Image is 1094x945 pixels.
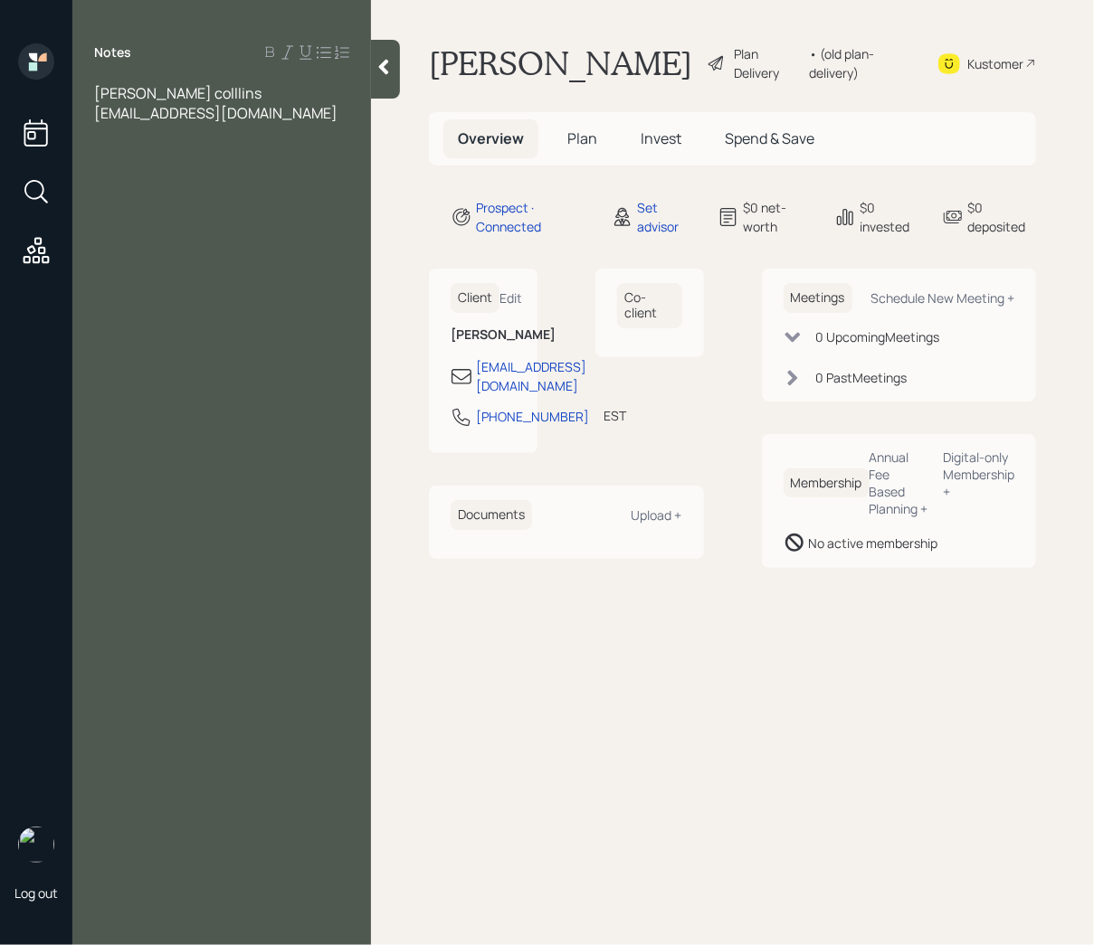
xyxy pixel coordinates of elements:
[617,283,682,328] h6: Co-client
[967,198,1036,236] div: $0 deposited
[632,506,682,524] div: Upload +
[637,198,695,236] div: Set advisor
[499,289,522,307] div: Edit
[816,368,908,387] div: 0 Past Meeting s
[94,43,131,61] label: Notes
[870,449,929,517] div: Annual Fee Based Planning +
[734,44,800,82] div: Plan Delivery
[567,128,597,148] span: Plan
[476,357,586,395] div: [EMAIL_ADDRESS][DOMAIN_NAME]
[870,289,1014,307] div: Schedule New Meeting +
[451,283,499,313] h6: Client
[743,198,813,236] div: $0 net-worth
[476,198,590,236] div: Prospect · Connected
[451,327,516,343] h6: [PERSON_NAME]
[943,449,1014,500] div: Digital-only Membership +
[967,54,1023,73] div: Kustomer
[14,884,58,902] div: Log out
[641,128,681,148] span: Invest
[784,468,870,498] h6: Membership
[860,198,920,236] div: $0 invested
[809,534,938,553] div: No active membership
[784,283,852,313] h6: Meetings
[94,83,338,123] span: [PERSON_NAME] colllins [EMAIL_ADDRESS][DOMAIN_NAME]
[458,128,524,148] span: Overview
[18,827,54,863] img: retirable_logo.png
[809,44,915,82] div: • (old plan-delivery)
[816,327,940,346] div: 0 Upcoming Meeting s
[429,43,692,83] h1: [PERSON_NAME]
[476,407,589,426] div: [PHONE_NUMBER]
[725,128,814,148] span: Spend & Save
[451,500,532,530] h6: Documents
